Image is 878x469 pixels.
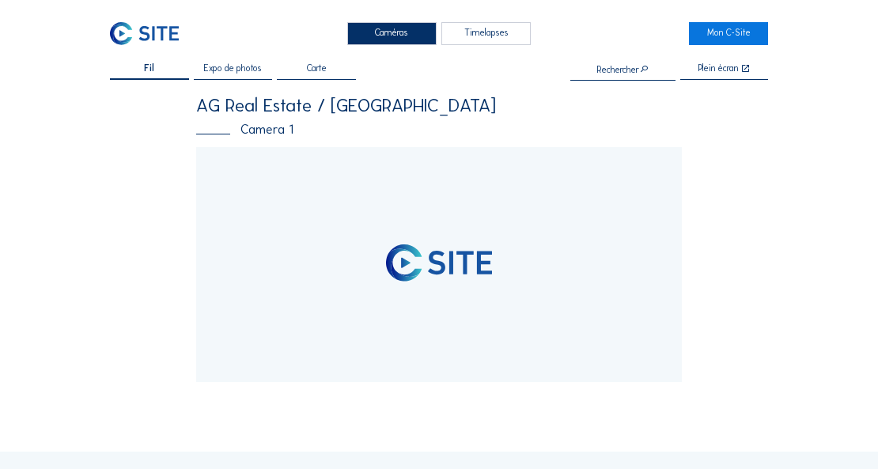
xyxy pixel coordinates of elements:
[698,64,739,74] div: Plein écran
[386,244,422,282] img: logo_pic
[204,64,262,74] span: Expo de photos
[307,64,327,74] span: Carte
[144,64,154,74] span: Fil
[689,22,768,45] a: Mon C-Site
[347,22,437,45] div: Caméras
[196,123,682,136] div: Camera 1
[196,96,682,115] div: AG Real Estate / [GEOGRAPHIC_DATA]
[441,22,531,45] div: Timelapses
[110,22,179,45] img: C-SITE Logo
[428,251,492,275] img: logo_text
[110,22,189,45] a: C-SITE Logo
